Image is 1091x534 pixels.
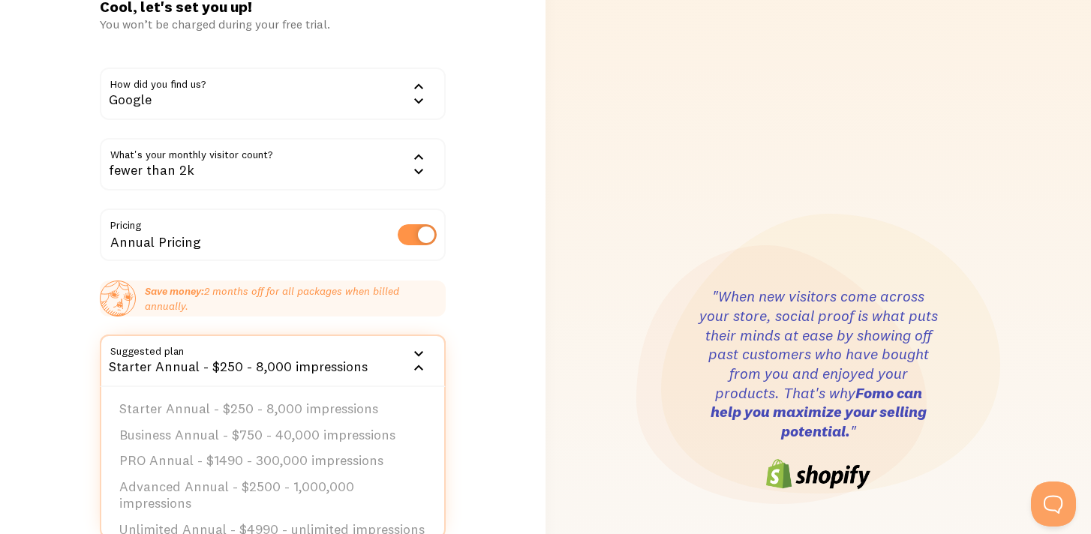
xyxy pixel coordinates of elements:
[100,208,446,263] div: Annual Pricing
[100,334,446,387] div: Starter Annual - $250 - 8,000 impressions
[145,284,204,298] strong: Save money:
[766,459,871,489] img: shopify-logo-6cb0242e8808f3daf4ae861e06351a6977ea544d1a5c563fd64e3e69b7f1d4c4.png
[145,283,446,313] p: 2 months off for all packages when billed annually.
[101,448,444,474] li: PRO Annual - $1490 - 300,000 impressions
[100,67,446,120] div: Google
[101,422,444,448] li: Business Annual - $750 - 40,000 impressions
[100,138,446,190] div: fewer than 2k
[699,286,939,441] h3: "When new visitors come across your store, social proof is what puts their minds at ease by showi...
[100,16,446,31] div: You won’t be charged during your free trial.
[101,396,444,422] li: Starter Annual - $250 - 8,000 impressions
[101,474,444,517] li: Advanced Annual - $2500 - 1,000,000 impressions
[1031,481,1076,526] iframe: Help Scout Beacon - Open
